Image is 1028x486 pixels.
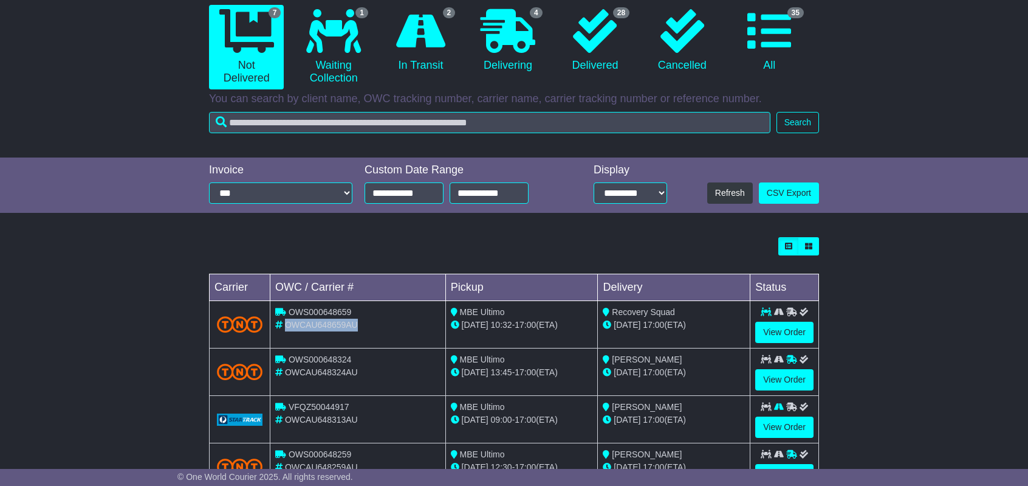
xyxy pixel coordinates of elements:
[614,320,640,330] span: [DATE]
[491,415,512,425] span: 09:00
[755,464,814,485] a: View Order
[612,355,682,364] span: [PERSON_NAME]
[451,366,593,379] div: - (ETA)
[289,307,352,317] span: OWS000648659
[603,461,745,474] div: (ETA)
[491,320,512,330] span: 10:32
[209,92,819,106] p: You can search by client name, OWC tracking number, carrier name, carrier tracking number or refe...
[612,307,675,317] span: Recovery Squad
[515,462,536,472] span: 17:00
[217,414,262,426] img: GetCarrierServiceLogo
[515,415,536,425] span: 17:00
[614,415,640,425] span: [DATE]
[210,274,270,301] td: Carrier
[460,307,505,317] span: MBE Ultimo
[289,355,352,364] span: OWS000648324
[296,5,371,89] a: 1 Waiting Collection
[603,414,745,426] div: (ETA)
[451,461,593,474] div: - (ETA)
[603,319,745,332] div: (ETA)
[491,462,512,472] span: 12:30
[750,274,819,301] td: Status
[613,7,629,18] span: 28
[614,367,640,377] span: [DATE]
[645,5,719,77] a: Cancelled
[643,367,664,377] span: 17:00
[217,364,262,380] img: TNT_Domestic.png
[217,459,262,475] img: TNT_Domestic.png
[462,320,488,330] span: [DATE]
[755,322,814,343] a: View Order
[460,402,505,412] span: MBE Ultimo
[643,320,664,330] span: 17:00
[289,450,352,459] span: OWS000648259
[209,164,352,177] div: Invoice
[603,366,745,379] div: (ETA)
[443,7,456,18] span: 2
[270,274,446,301] td: OWC / Carrier #
[787,7,804,18] span: 35
[643,415,664,425] span: 17:00
[491,367,512,377] span: 13:45
[530,7,543,18] span: 4
[451,319,593,332] div: - (ETA)
[462,415,488,425] span: [DATE]
[383,5,458,77] a: 2 In Transit
[209,5,284,89] a: 7 Not Delivered
[515,367,536,377] span: 17:00
[285,320,358,330] span: OWCAU648659AU
[643,462,664,472] span: 17:00
[776,112,819,133] button: Search
[598,274,750,301] td: Delivery
[759,182,819,204] a: CSV Export
[217,316,262,333] img: TNT_Domestic.png
[177,472,353,482] span: © One World Courier 2025. All rights reserved.
[594,164,667,177] div: Display
[612,402,682,412] span: [PERSON_NAME]
[460,355,505,364] span: MBE Ultimo
[285,462,358,472] span: OWCAU648259AU
[462,367,488,377] span: [DATE]
[451,414,593,426] div: - (ETA)
[355,7,368,18] span: 1
[289,402,349,412] span: VFQZ50044917
[707,182,753,204] button: Refresh
[269,7,281,18] span: 7
[285,415,358,425] span: OWCAU648313AU
[612,450,682,459] span: [PERSON_NAME]
[558,5,632,77] a: 28 Delivered
[515,320,536,330] span: 17:00
[755,417,814,438] a: View Order
[470,5,545,77] a: 4 Delivering
[732,5,807,77] a: 35 All
[365,164,560,177] div: Custom Date Range
[285,367,358,377] span: OWCAU648324AU
[462,462,488,472] span: [DATE]
[755,369,814,391] a: View Order
[460,450,505,459] span: MBE Ultimo
[614,462,640,472] span: [DATE]
[445,274,598,301] td: Pickup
